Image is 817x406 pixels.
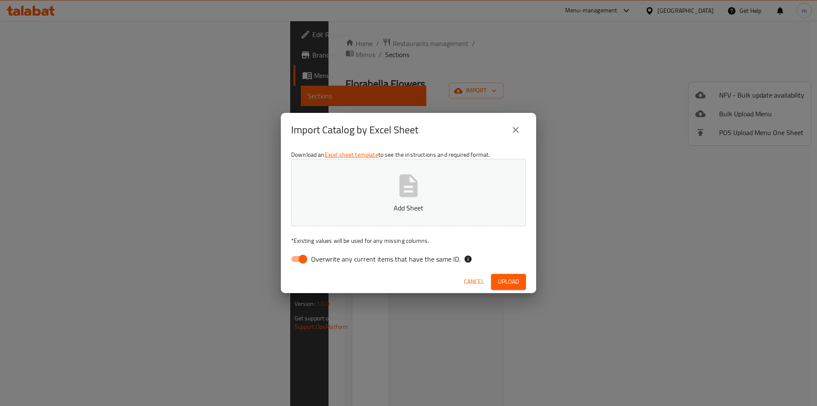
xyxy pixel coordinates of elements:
button: Add Sheet [291,159,526,226]
p: Existing values will be used for any missing columns. [291,236,526,245]
button: close [506,120,526,140]
button: Cancel [460,274,488,290]
div: Download an to see the instructions and required format. [281,147,536,271]
svg: If the overwrite option isn't selected, then the items that match an existing ID will be ignored ... [464,255,472,263]
button: Upload [491,274,526,290]
span: Cancel [464,276,484,287]
span: Overwrite any current items that have the same ID. [311,254,460,264]
p: Add Sheet [304,203,513,213]
h2: Import Catalog by Excel Sheet [291,123,418,137]
span: Upload [498,276,519,287]
a: Excel sheet template [325,149,378,160]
